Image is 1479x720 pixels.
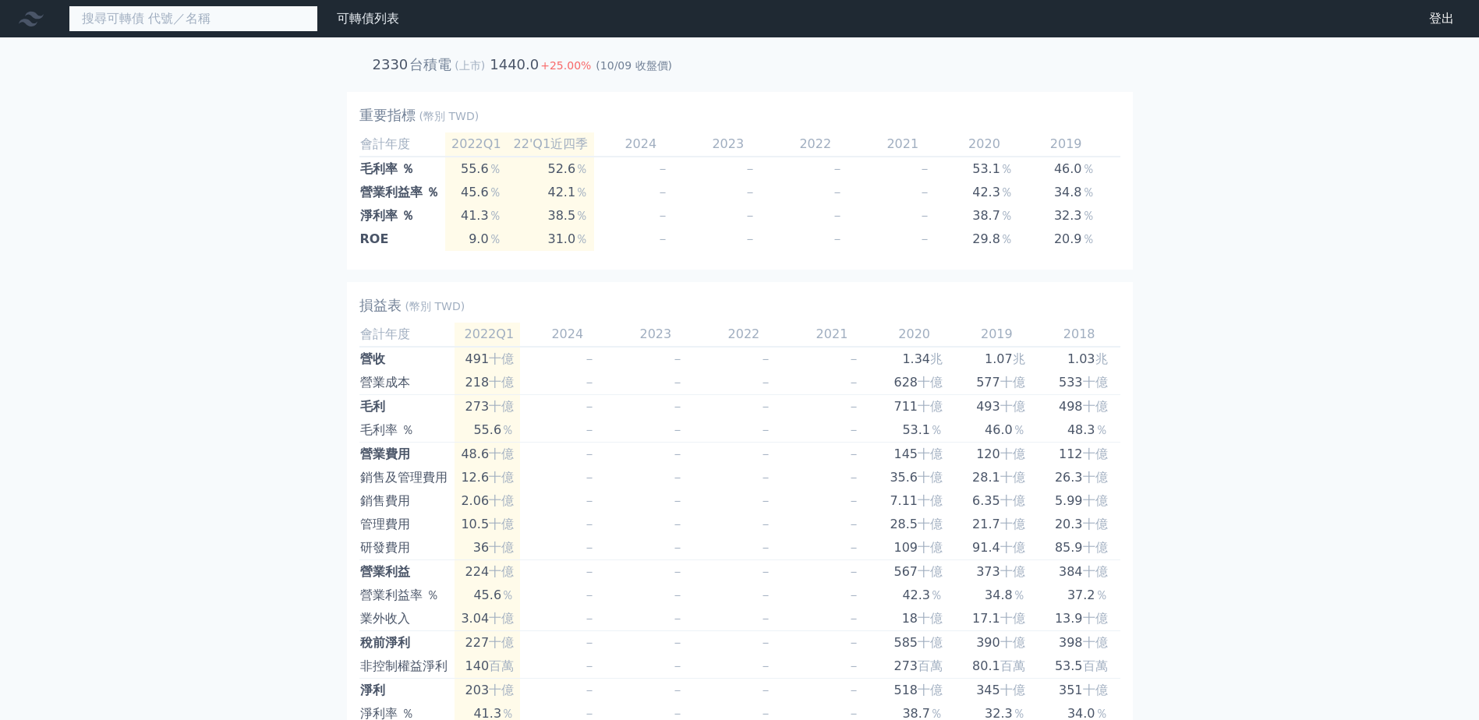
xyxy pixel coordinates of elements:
[455,395,520,419] td: 273
[918,564,943,579] span: 十億
[759,493,772,508] span: －
[759,540,772,555] span: －
[1107,157,1189,181] td: 48.3
[583,564,596,579] span: －
[1000,658,1025,673] span: 百萬
[943,228,1025,251] td: 29.8
[1025,181,1107,204] td: 34.8
[451,136,501,151] span: 2022Q1
[918,611,943,626] span: 十億
[540,59,594,72] span: +25.00%
[359,323,455,347] td: 會計年度
[1025,157,1107,181] td: 46.0
[1095,588,1108,602] span: ％
[489,611,514,626] span: 十億
[1038,513,1120,536] td: 20.3
[583,399,596,414] span: －
[918,517,943,531] span: 十億
[489,683,514,697] span: 十億
[575,185,588,199] span: ％
[455,679,520,703] td: 203
[759,588,772,602] span: －
[1107,132,1189,157] td: 2018
[359,295,402,316] h2: 損益表
[359,466,455,489] td: 銷售及管理費用
[596,59,672,72] span: (10/09 收盤價)
[359,204,446,228] td: 淨利率 ％
[1107,181,1189,204] td: 37.2
[489,540,514,555] span: 十億
[489,564,514,579] span: 十億
[405,298,465,314] span: (幣別 TWD)
[831,161,844,176] span: －
[671,564,684,579] span: －
[583,446,596,461] span: －
[847,422,860,437] span: －
[359,679,455,703] td: 淨利
[847,446,860,461] span: －
[1038,679,1120,703] td: 351
[671,375,684,390] span: －
[918,185,931,199] span: －
[455,513,520,536] td: 10.5
[847,635,860,650] span: －
[1038,655,1120,679] td: 53.5
[1013,588,1025,602] span: ％
[359,181,446,204] td: 營業利益率 ％
[847,540,860,555] span: －
[583,588,596,602] span: －
[955,347,1038,371] td: 1.07
[1000,611,1025,626] span: 十億
[671,470,684,485] span: －
[1107,228,1189,251] td: 21.9
[1000,540,1025,555] span: 十億
[671,422,684,437] span: －
[930,422,943,437] span: ％
[831,231,844,246] span: －
[489,161,501,176] span: ％
[508,204,595,228] td: 38.5
[656,208,669,223] span: －
[501,588,514,602] span: ％
[455,371,520,395] td: 218
[359,395,455,419] td: 毛利
[872,347,955,371] td: 1.34
[1083,658,1108,673] span: 百萬
[671,635,684,650] span: －
[681,132,769,157] td: 2023
[1000,517,1025,531] span: 十億
[489,375,514,390] span: 十億
[455,560,520,584] td: 224
[671,399,684,414] span: －
[759,658,772,673] span: －
[1000,161,1013,176] span: ％
[671,446,684,461] span: －
[514,136,589,151] span: 22'Q1近四季
[1000,493,1025,508] span: 十億
[744,185,756,199] span: －
[696,323,784,347] td: 2022
[489,231,501,246] span: ％
[671,658,684,673] span: －
[1083,517,1108,531] span: 十億
[872,371,955,395] td: 628
[918,161,931,176] span: －
[1107,204,1189,228] td: 34.0
[847,588,860,602] span: －
[583,658,596,673] span: －
[1038,371,1120,395] td: 533
[1000,399,1025,414] span: 十億
[489,185,501,199] span: ％
[489,470,514,485] span: 十億
[759,683,772,697] span: －
[955,371,1038,395] td: 577
[872,466,955,489] td: 35.6
[955,607,1038,631] td: 17.1
[359,536,455,560] td: 研發費用
[465,326,515,341] span: 2022Q1
[455,584,520,607] td: 45.6
[872,513,955,536] td: 28.5
[501,422,514,437] span: ％
[489,658,514,673] span: 百萬
[489,635,514,650] span: 十億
